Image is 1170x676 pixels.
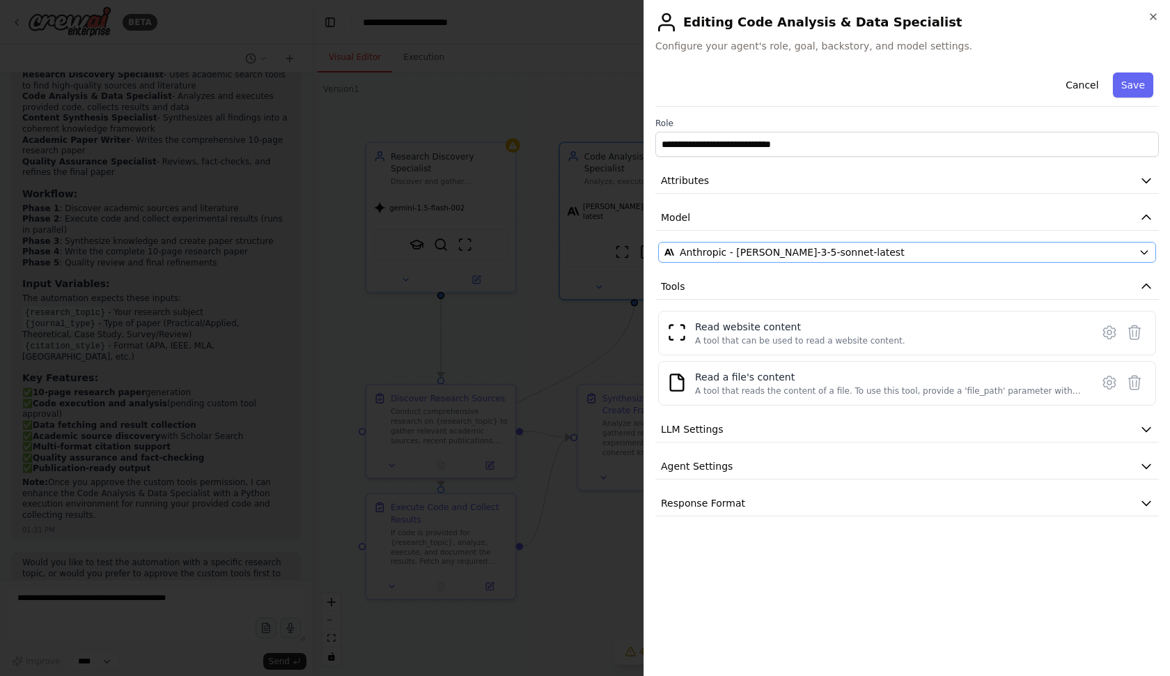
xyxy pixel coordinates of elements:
button: LLM Settings [655,417,1159,443]
button: Configure tool [1097,320,1122,345]
button: Save [1113,72,1153,98]
button: Tools [655,274,1159,300]
button: Attributes [655,168,1159,194]
button: Model [655,205,1159,231]
div: Read a file's content [695,370,1083,384]
button: Delete tool [1122,320,1147,345]
button: Configure tool [1097,370,1122,395]
span: Attributes [661,174,709,187]
span: Agent Settings [661,459,733,473]
span: Model [661,210,690,224]
img: FileReadTool [667,373,687,392]
span: Configure your agent's role, goal, backstory, and model settings. [655,39,1159,53]
button: Agent Settings [655,454,1159,479]
img: ScrapeWebsiteTool [667,323,687,342]
span: Response Format [661,496,745,510]
span: Anthropic - claude-3-5-sonnet-latest [680,245,905,259]
div: A tool that reads the content of a file. To use this tool, provide a 'file_path' parameter with t... [695,385,1083,397]
span: LLM Settings [661,422,724,436]
button: Anthropic - [PERSON_NAME]-3-5-sonnet-latest [658,242,1156,263]
h2: Editing Code Analysis & Data Specialist [655,11,1159,33]
div: Read website content [695,320,905,334]
button: Response Format [655,491,1159,516]
button: Delete tool [1122,370,1147,395]
span: Tools [661,279,685,293]
div: A tool that can be used to read a website content. [695,335,905,346]
label: Role [655,118,1159,129]
button: Cancel [1057,72,1107,98]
